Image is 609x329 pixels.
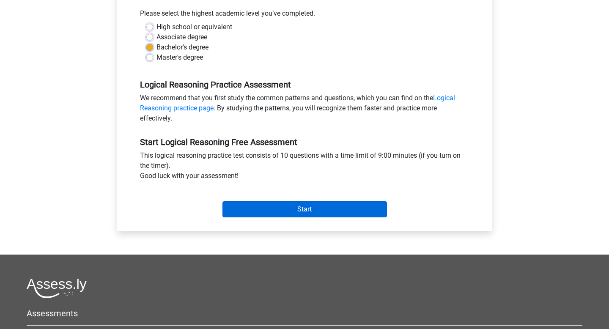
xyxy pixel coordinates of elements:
input: Start [222,201,387,217]
img: Assessly logo [27,278,87,298]
h5: Assessments [27,308,582,318]
label: Master's degree [156,52,203,63]
label: Bachelor's degree [156,42,208,52]
label: Associate degree [156,32,207,42]
label: High school or equivalent [156,22,232,32]
div: This logical reasoning practice test consists of 10 questions with a time limit of 9:00 minutes (... [134,151,475,184]
div: We recommend that you first study the common patterns and questions, which you can find on the . ... [134,93,475,127]
h5: Logical Reasoning Practice Assessment [140,80,469,90]
div: Please select the highest academic level you’ve completed. [134,8,475,22]
h5: Start Logical Reasoning Free Assessment [140,137,469,147]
